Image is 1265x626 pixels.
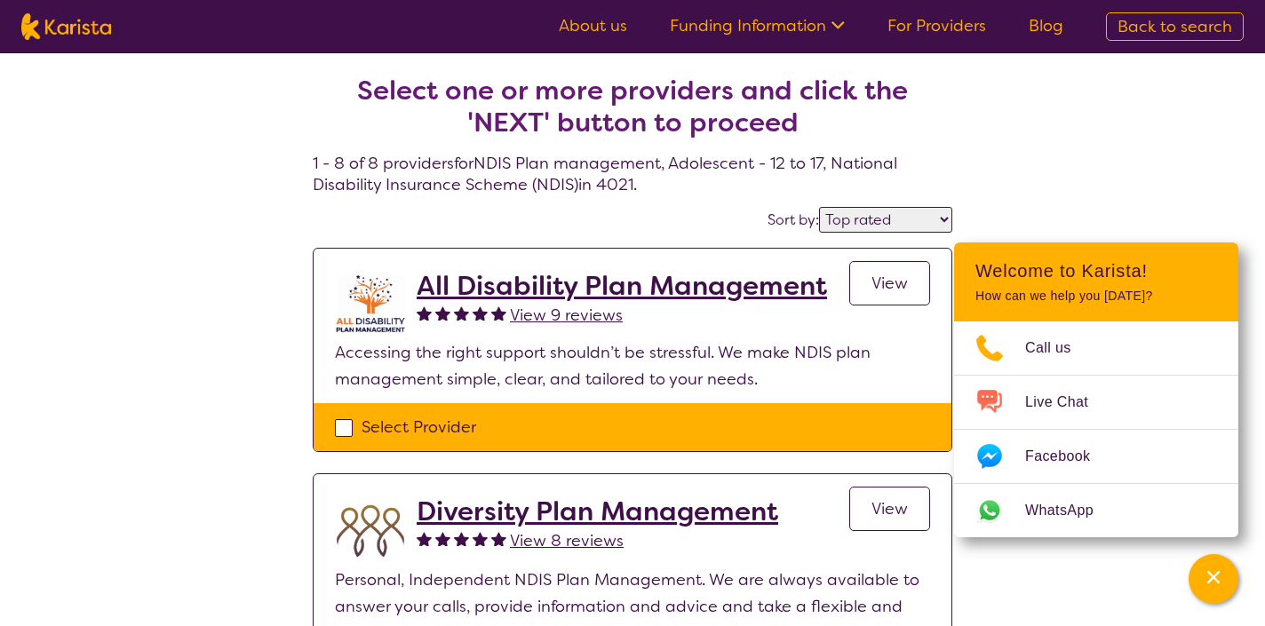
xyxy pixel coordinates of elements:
[454,305,469,321] img: fullstar
[954,242,1238,537] div: Channel Menu
[335,270,406,339] img: at5vqv0lot2lggohlylh.jpg
[435,531,450,546] img: fullstar
[417,495,778,527] a: Diversity Plan Management
[334,75,931,139] h2: Select one or more providers and click the 'NEXT' button to proceed
[849,487,930,531] a: View
[975,289,1217,304] p: How can we help you [DATE]?
[1025,443,1111,470] span: Facebook
[1025,497,1115,524] span: WhatsApp
[491,531,506,546] img: fullstar
[21,13,111,40] img: Karista logo
[417,531,432,546] img: fullstar
[510,302,623,329] a: View 9 reviews
[1118,16,1232,37] span: Back to search
[871,498,908,519] span: View
[454,531,469,546] img: fullstar
[954,321,1238,537] ul: Choose channel
[1106,12,1244,41] a: Back to search
[491,305,506,321] img: fullstar
[768,210,819,229] label: Sort by:
[417,270,827,302] a: All Disability Plan Management
[849,261,930,305] a: View
[954,484,1238,537] a: Web link opens in a new tab.
[1189,554,1238,604] button: Channel Menu
[1029,15,1063,36] a: Blog
[559,15,627,36] a: About us
[887,15,986,36] a: For Providers
[1025,389,1110,416] span: Live Chat
[871,273,908,294] span: View
[510,527,624,554] a: View 8 reviews
[975,260,1217,281] h2: Welcome to Karista!
[670,15,845,36] a: Funding Information
[473,531,488,546] img: fullstar
[510,305,623,326] span: View 9 reviews
[1025,335,1093,361] span: Call us
[435,305,450,321] img: fullstar
[335,339,930,392] p: Accessing the right support shouldn’t be stressful. We make NDIS plan management simple, clear, a...
[335,495,406,567] img: duqvjtfkvnzb31ymex15.png
[510,530,624,551] span: View 8 reviews
[473,305,488,321] img: fullstar
[313,32,952,195] h4: 1 - 8 of 8 providers for NDIS Plan management , Adolescent - 12 to 17 , National Disability Insur...
[417,305,432,321] img: fullstar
